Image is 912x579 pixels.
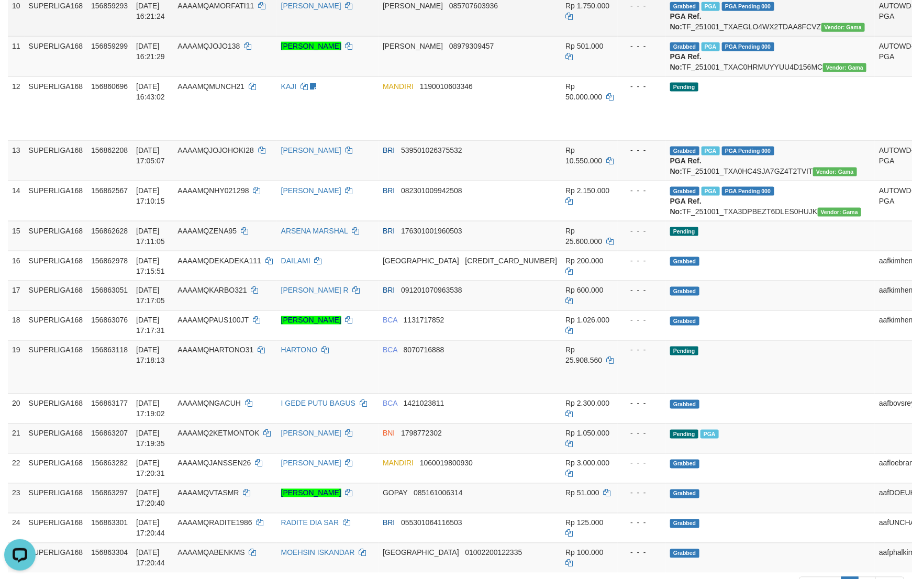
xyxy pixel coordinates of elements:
[670,317,699,326] span: Grabbed
[722,187,774,196] span: PGA Pending
[136,519,165,538] span: [DATE] 17:20:44
[702,2,720,11] span: Marked by aafheankoy
[4,4,36,36] button: Open LiveChat chat widget
[8,424,25,453] td: 21
[449,2,498,10] span: Copy 085707603936 to clipboard
[136,489,165,508] span: [DATE] 17:20:40
[666,36,875,76] td: TF_251001_TXAC0HRMUYYUU4D156MC
[136,42,165,61] span: [DATE] 16:21:29
[465,257,558,265] span: Copy 50102410020880 to clipboard
[702,42,720,51] span: Marked by aafheankoy
[8,36,25,76] td: 11
[281,459,341,467] a: [PERSON_NAME]
[565,519,603,527] span: Rp 125.000
[622,41,662,51] div: - - -
[383,2,443,10] span: [PERSON_NAME]
[136,146,165,165] span: [DATE] 17:05:07
[565,489,599,497] span: Rp 51.000
[8,453,25,483] td: 22
[281,316,341,325] a: [PERSON_NAME]
[91,186,128,195] span: 156862567
[670,187,699,196] span: Grabbed
[404,399,444,408] span: Copy 1421023811 to clipboard
[622,548,662,558] div: - - -
[136,227,165,246] span: [DATE] 17:11:05
[25,394,87,424] td: SUPERLIGA168
[383,42,443,50] span: [PERSON_NAME]
[670,460,699,469] span: Grabbed
[670,519,699,528] span: Grabbed
[281,286,349,295] a: [PERSON_NAME] R
[25,424,87,453] td: SUPERLIGA168
[281,82,297,91] a: KAJI
[177,146,253,154] span: AAAAMQJOJOHOKI28
[622,1,662,11] div: - - -
[722,147,774,155] span: PGA Pending
[136,316,165,335] span: [DATE] 17:17:31
[281,489,341,497] a: [PERSON_NAME]
[91,42,128,50] span: 156859299
[91,549,128,557] span: 156863304
[281,42,341,50] a: [PERSON_NAME]
[383,549,459,557] span: [GEOGRAPHIC_DATA]
[383,459,414,467] span: MANDIRI
[25,36,87,76] td: SUPERLIGA168
[565,257,603,265] span: Rp 200.000
[177,2,254,10] span: AAAAMQAMORFATI11
[8,513,25,543] td: 24
[25,513,87,543] td: SUPERLIGA168
[622,488,662,498] div: - - -
[136,286,165,305] span: [DATE] 17:17:05
[8,483,25,513] td: 23
[565,286,603,295] span: Rp 600.000
[8,340,25,394] td: 19
[670,2,699,11] span: Grabbed
[383,399,397,408] span: BCA
[565,227,602,246] span: Rp 25.600.000
[670,489,699,498] span: Grabbed
[565,316,609,325] span: Rp 1.026.000
[420,82,473,91] span: Copy 1190010603346 to clipboard
[565,459,609,467] span: Rp 3.000.000
[8,281,25,310] td: 17
[622,145,662,155] div: - - -
[666,181,875,221] td: TF_251001_TXA3DPBEZT6DLES0HUJK
[281,146,341,154] a: [PERSON_NAME]
[414,489,462,497] span: Copy 085161006314 to clipboard
[670,549,699,558] span: Grabbed
[401,519,462,527] span: Copy 055301064116503 to clipboard
[383,489,407,497] span: GOPAY
[177,429,259,438] span: AAAAMQ2KETMONTOK
[670,227,698,236] span: Pending
[670,400,699,409] span: Grabbed
[401,146,462,154] span: Copy 539501026375532 to clipboard
[622,185,662,196] div: - - -
[8,140,25,181] td: 13
[281,186,341,195] a: [PERSON_NAME]
[177,257,261,265] span: AAAAMQDEKADEKA111
[8,221,25,251] td: 15
[404,346,444,354] span: Copy 8070716888 to clipboard
[565,346,602,365] span: Rp 25.908.560
[670,42,699,51] span: Grabbed
[281,549,355,557] a: MOEHSIN ISKANDAR
[702,187,720,196] span: Marked by aafsengchandara
[281,519,339,527] a: RADITE DIA SAR
[622,458,662,469] div: - - -
[281,399,355,408] a: I GEDE PUTU BAGUS
[136,257,165,275] span: [DATE] 17:15:51
[401,227,462,235] span: Copy 176301001960503 to clipboard
[91,146,128,154] span: 156862208
[91,399,128,408] span: 156863177
[281,227,348,235] a: ARSENA MARSHAL
[281,257,310,265] a: DAILAMI
[177,316,249,325] span: AAAAMQPAUS100JT
[622,345,662,355] div: - - -
[8,310,25,340] td: 18
[25,310,87,340] td: SUPERLIGA168
[91,2,128,10] span: 156859293
[622,518,662,528] div: - - -
[136,346,165,365] span: [DATE] 17:18:13
[565,549,603,557] span: Rp 100.000
[622,81,662,92] div: - - -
